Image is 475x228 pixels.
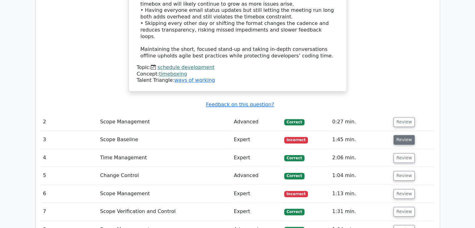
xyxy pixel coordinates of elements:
td: Scope Management [98,113,231,131]
td: 6 [41,185,98,203]
td: Change Control [98,167,231,185]
td: 4 [41,149,98,167]
span: Incorrect [284,191,308,197]
button: Review [393,117,415,127]
td: Scope Baseline [98,131,231,149]
td: 7 [41,203,98,221]
button: Review [393,207,415,216]
td: Expert [231,131,282,149]
td: 0:27 min. [330,113,391,131]
div: Concept: [137,71,339,77]
a: Feedback on this question? [206,102,274,107]
span: Correct [284,119,304,125]
a: schedule development [157,64,214,70]
button: Review [393,189,415,199]
td: Advanced [231,113,282,131]
td: 1:13 min. [330,185,391,203]
td: Time Management [98,149,231,167]
td: 2:06 min. [330,149,391,167]
td: 1:04 min. [330,167,391,185]
button: Review [393,153,415,163]
span: Correct [284,173,304,179]
td: 2 [41,113,98,131]
div: Topic: [137,64,339,71]
td: Advanced [231,167,282,185]
span: Correct [284,155,304,161]
span: Incorrect [284,137,308,143]
td: Expert [231,185,282,203]
a: ways of working [174,77,215,83]
div: Talent Triangle: [137,64,339,84]
td: 1:45 min. [330,131,391,149]
td: 5 [41,167,98,185]
td: 3 [41,131,98,149]
button: Review [393,171,415,181]
td: 1:31 min. [330,203,391,221]
td: Expert [231,203,282,221]
td: Scope Verification and Control [98,203,231,221]
button: Review [393,135,415,145]
td: Scope Management [98,185,231,203]
a: timeboxing [159,71,187,77]
td: Expert [231,149,282,167]
span: Correct [284,209,304,215]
